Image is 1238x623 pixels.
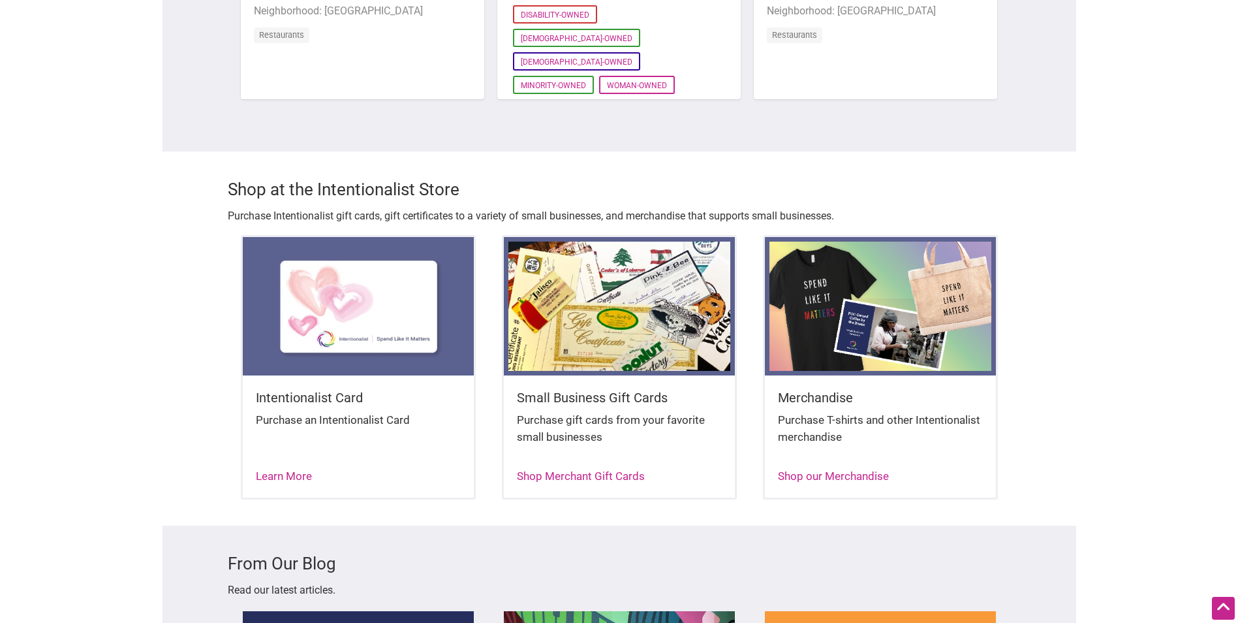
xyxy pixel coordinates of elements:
a: [DEMOGRAPHIC_DATA]-Owned [521,57,632,67]
h3: Shop at the Intentionalist Store [228,178,1011,201]
p: Purchase Intentionalist gift cards, gift certificates to a variety of small businesses, and merch... [228,208,1011,225]
h5: Small Business Gift Cards [517,389,722,407]
p: Read our latest articles. [228,582,1011,599]
a: [DEMOGRAPHIC_DATA]-Owned [521,34,632,43]
img: Gift Card - Support local small businesses [243,237,474,375]
h5: Intentionalist Card [256,389,461,407]
a: Disability-Owned [521,10,589,20]
li: Neighborhood: [GEOGRAPHIC_DATA] [767,3,984,20]
a: Learn More [256,470,312,483]
img: Discounts in Downtown Seattle [504,237,735,375]
div: Purchase gift cards from your favorite small businesses [517,412,722,458]
h5: Merchandise [778,389,983,407]
a: Woman-Owned [607,81,667,90]
img: Intentionalist products - Support local small businesses [765,237,996,375]
div: Purchase an Intentionalist Card [256,412,461,442]
div: Scroll Back to Top [1212,597,1235,620]
a: Restaurants [772,30,817,40]
a: Shop Merchant Gift Cards [517,470,645,483]
h3: From Our Blog [228,552,1011,575]
li: Neighborhood: [GEOGRAPHIC_DATA] [254,3,471,20]
a: Minority-Owned [521,81,586,90]
div: Purchase T-shirts and other Intentionalist merchandise [778,412,983,458]
a: Restaurants [259,30,304,40]
li: Neighborhood: [510,97,728,114]
a: Shop our Merchandise [778,470,889,483]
